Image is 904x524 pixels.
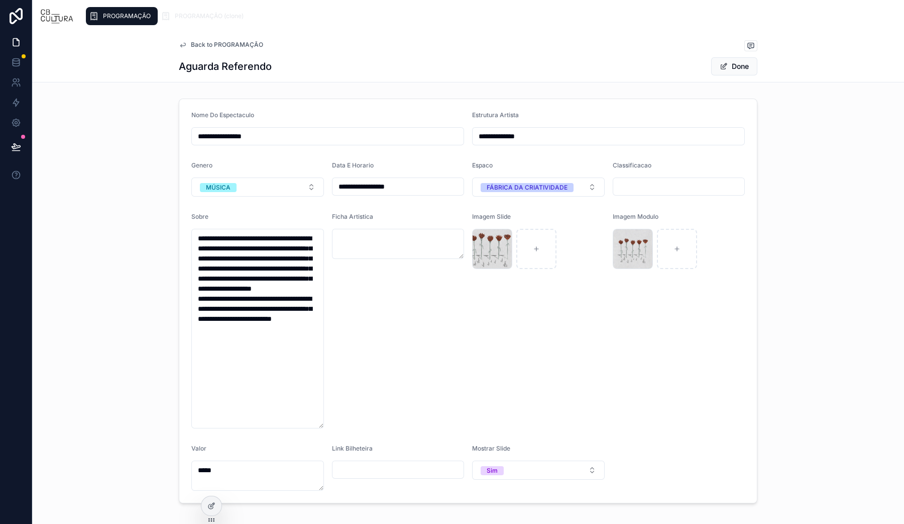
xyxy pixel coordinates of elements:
[332,445,373,452] span: Link Bilheteira
[613,213,658,220] span: Imagem Modulo
[191,41,263,49] span: Back to PROGRAMAÇÃO
[711,57,757,75] button: Done
[103,12,151,20] span: PROGRAMAÇÃO
[472,213,511,220] span: Imagem Slide
[158,7,251,25] a: PROGRAMAÇÃO (clone)
[472,461,605,480] button: Select Button
[175,12,244,20] span: PROGRAMAÇÃO (clone)
[179,41,263,49] a: Back to PROGRAMAÇÃO
[472,111,519,119] span: Estrutura Artista
[191,445,206,452] span: Valor
[472,445,510,452] span: Mostrar Slide
[487,183,568,192] div: FÁBRICA DA CRIATIVIDADE
[332,213,373,220] span: Ficha Artistica
[179,59,272,73] h1: Aguarda Referendo
[82,5,896,27] div: scrollable content
[191,178,324,197] button: Select Button
[332,161,374,169] span: Data E Horario
[191,111,254,119] span: Nome Do Espectaculo
[40,8,74,24] img: App logo
[86,7,158,25] a: PROGRAMAÇÃO
[613,161,651,169] span: Classificacao
[191,161,212,169] span: Genero
[191,213,208,220] span: Sobre
[487,466,498,475] div: Sim
[206,183,231,192] div: MÚSICA
[472,178,605,197] button: Select Button
[472,161,493,169] span: Espaco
